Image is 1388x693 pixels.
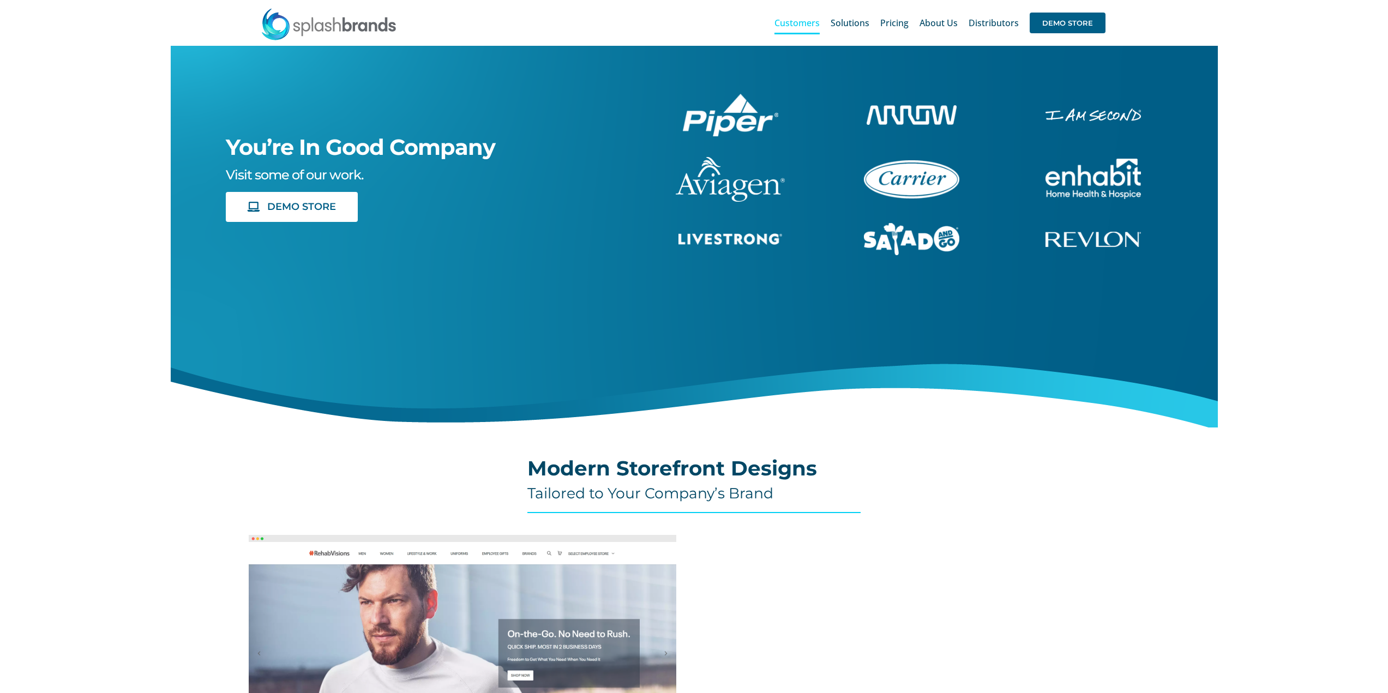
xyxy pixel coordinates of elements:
a: revlon-flat-white [1045,230,1141,242]
a: DEMO STORE [226,192,358,222]
a: piper-White [683,92,778,104]
span: Customers [774,19,820,27]
a: DEMO STORE [1030,5,1105,40]
span: Visit some of our work. [226,167,363,183]
a: Customers [774,5,820,40]
span: Solutions [831,19,869,27]
a: carrier-1B [864,159,959,171]
img: Livestrong Store [678,233,782,245]
h2: Modern Storefront Designs [527,457,861,479]
span: About Us [920,19,958,27]
img: Enhabit Gear Store [1045,159,1141,199]
img: Revlon [1045,232,1141,247]
a: Pricing [880,5,909,40]
nav: Main Menu [774,5,1105,40]
a: sng-1C [864,221,959,233]
img: Carrier Brand Store [864,160,959,198]
a: livestrong-5E-website [678,232,782,244]
a: Distributors [969,5,1019,40]
img: aviagen-1C [676,157,785,202]
span: Pricing [880,19,909,27]
a: arrow-white [867,104,957,116]
span: You’re In Good Company [226,134,495,160]
span: Distributors [969,19,1019,27]
img: I Am Second Store [1045,109,1141,121]
img: Arrow Store [867,105,957,124]
h4: Tailored to Your Company’s Brand [527,485,861,502]
img: SplashBrands.com Logo [261,8,397,40]
img: Piper Pilot Ship [683,94,778,136]
img: Salad And Go Store [864,223,959,256]
a: enhabit-stacked-white [1045,107,1141,119]
span: DEMO STORE [267,201,336,213]
a: enhabit-stacked-white [1045,157,1141,169]
span: DEMO STORE [1030,13,1105,33]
